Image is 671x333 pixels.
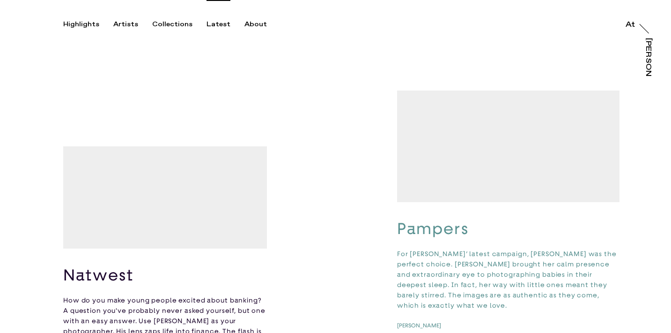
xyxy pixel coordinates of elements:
[63,265,267,285] h3: Natwest
[646,38,655,76] a: [PERSON_NAME]
[152,20,206,29] button: Collections
[152,20,192,29] div: Collections
[113,20,138,29] div: Artists
[113,20,152,29] button: Artists
[626,18,635,27] a: At
[206,20,230,29] div: Latest
[644,38,652,110] div: [PERSON_NAME]
[397,322,441,329] span: [PERSON_NAME]
[244,20,267,29] div: About
[63,20,113,29] button: Highlights
[397,322,457,329] a: [PERSON_NAME]
[397,249,619,310] p: For [PERSON_NAME]’ latest campaign, [PERSON_NAME] was the perfect choice. [PERSON_NAME] brought h...
[397,91,619,329] button: PampersFor [PERSON_NAME]’ latest campaign, [PERSON_NAME] was the perfect choice. [PERSON_NAME] br...
[244,20,281,29] button: About
[397,219,619,239] h3: Pampers
[63,20,99,29] div: Highlights
[206,20,244,29] button: Latest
